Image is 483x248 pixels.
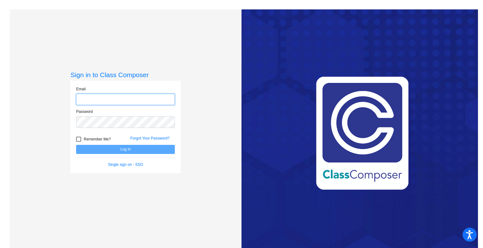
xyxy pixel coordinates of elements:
span: Remember Me? [84,135,111,143]
label: Email [76,86,86,92]
a: Single sign on - SSO [108,162,143,167]
button: Log In [76,145,175,154]
a: Forgot Your Password? [130,136,169,140]
h3: Sign in to Class Composer [70,71,180,79]
label: Password [76,109,93,114]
